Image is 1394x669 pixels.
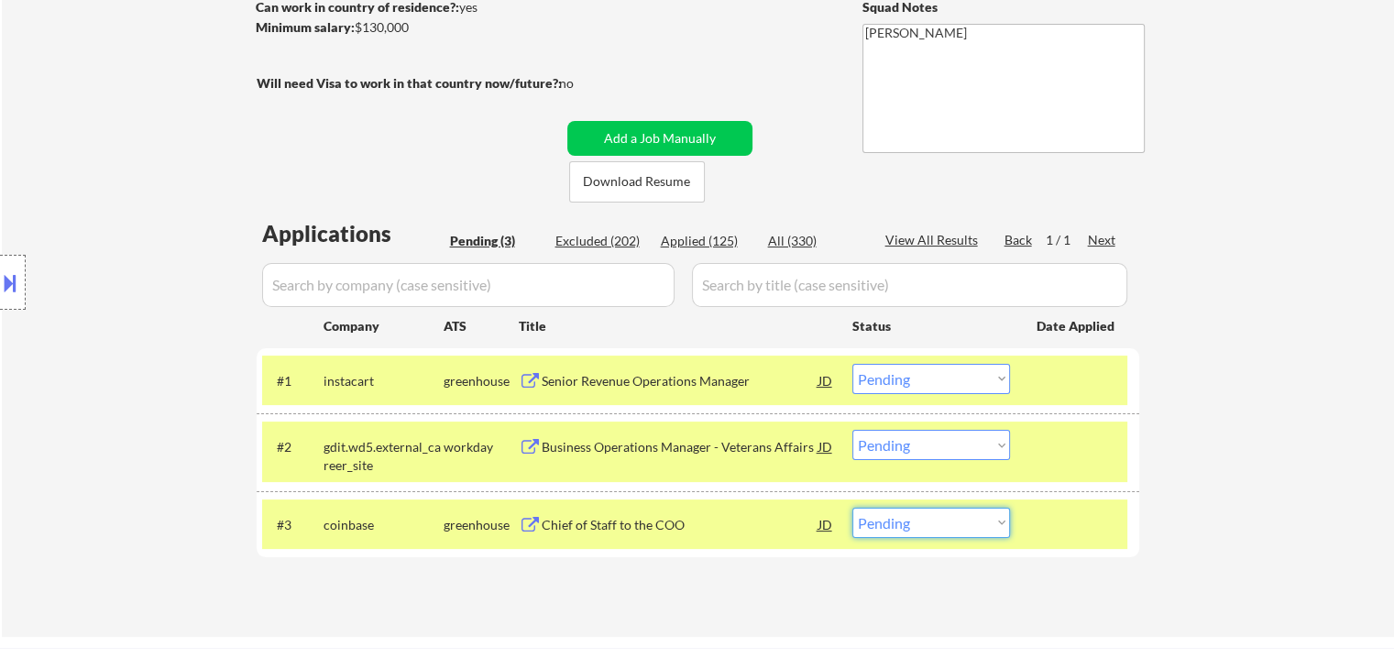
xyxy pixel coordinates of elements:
div: ATS [444,317,519,335]
input: Search by company (case sensitive) [262,263,675,307]
div: no [559,74,611,93]
input: Search by title (case sensitive) [692,263,1127,307]
div: greenhouse [444,516,519,534]
div: workday [444,438,519,456]
div: Chief of Staff to the COO [542,516,818,534]
div: $130,000 [256,18,561,37]
div: View All Results [885,231,983,249]
div: JD [817,364,835,397]
strong: Will need Visa to work in that country now/future?: [257,75,562,91]
div: instacart [324,372,444,390]
div: 1 / 1 [1046,231,1088,249]
div: Company [324,317,444,335]
div: #3 [277,516,309,534]
div: JD [817,508,835,541]
div: Pending (3) [450,232,542,250]
strong: Minimum salary: [256,19,355,35]
button: Download Resume [569,161,705,203]
div: Date Applied [1037,317,1117,335]
div: Business Operations Manager - Veterans Affairs [542,438,818,456]
div: Back [1004,231,1034,249]
div: greenhouse [444,372,519,390]
div: Applications [262,223,444,245]
div: coinbase [324,516,444,534]
div: JD [817,430,835,463]
div: Title [519,317,835,335]
button: Add a Job Manually [567,121,752,156]
div: Applied (125) [661,232,752,250]
div: Excluded (202) [555,232,647,250]
div: Senior Revenue Operations Manager [542,372,818,390]
div: All (330) [768,232,860,250]
div: Status [852,309,1010,342]
div: Next [1088,231,1117,249]
div: gdit.wd5.external_career_site [324,438,444,474]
